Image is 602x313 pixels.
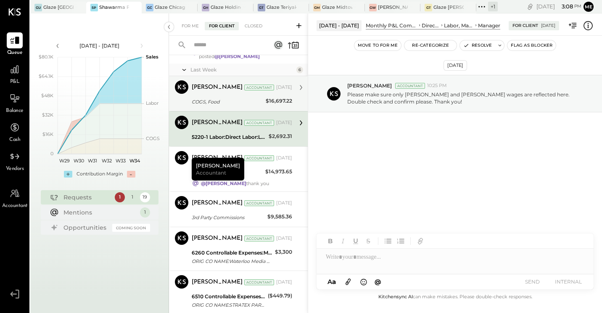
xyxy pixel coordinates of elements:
div: Closed [240,22,267,30]
button: Ordered List [395,236,406,247]
div: 6510 Controllable Expenses:General & Administrative Expenses:Consulting [192,292,265,301]
button: Add URL [415,236,426,247]
div: $14,973.65 [265,167,292,176]
div: $2,692.31 [269,132,292,141]
text: W34 [129,158,140,164]
div: Glaze Midtown East - Glaze Lexington One LLC [322,4,352,11]
button: Strikethrough [363,236,374,247]
span: Accountant [196,169,226,176]
div: [DATE] [541,23,555,29]
div: 19 [140,192,150,202]
div: Labor, Management [444,22,474,29]
div: [PERSON_NAME] [192,199,243,207]
div: For Client [512,23,538,29]
a: Cash [0,119,29,144]
div: [PERSON_NAME] [192,154,243,162]
div: Accountant [244,155,274,161]
text: 0 [50,151,53,156]
button: Move to for me [354,40,401,50]
div: For Me [177,22,203,30]
span: 10:25 PM [427,82,447,89]
div: [DATE] - [DATE] [317,20,362,31]
span: Balance [6,107,24,115]
div: [DATE] [276,279,292,286]
div: Accountant [395,83,425,89]
div: ($449.79) [268,292,292,300]
button: INTERNAL [552,276,585,287]
text: W33 [116,158,126,164]
div: copy link [526,2,534,11]
text: Labor [146,100,158,106]
strong: @[PERSON_NAME] [201,180,246,186]
div: - [127,171,135,178]
div: + 1 [488,2,498,11]
text: COGS [146,135,160,141]
div: [DATE] [276,155,292,162]
div: [PERSON_NAME] - Glaze Williamsburg One LLC [378,4,408,11]
div: 6 [296,66,303,73]
div: [DATE] [276,235,292,242]
div: Accountant [244,279,274,285]
button: Flag as Blocker [507,40,556,50]
button: Italic [338,236,349,247]
div: [DATE] - [DATE] [64,42,135,49]
button: Aa [325,277,338,286]
span: Cash [9,136,20,144]
div: Accountant [244,85,274,90]
div: [PERSON_NAME] [192,83,243,92]
text: W32 [101,158,111,164]
div: ORIG CO NAME:STRATEX PARTNERS ORIG ID:XXXXXX0473 DESC DATE:250725 CO ENTRY DESCR:ROF SEC:CCD TRAC... [192,301,265,309]
a: P&L [0,61,29,86]
div: Glaze Teriyaki [PERSON_NAME] Street - [PERSON_NAME] River [PERSON_NAME] LLC [267,4,297,11]
div: Mentions [63,208,136,217]
div: $9,585.36 [267,212,292,221]
button: SEND [515,276,549,287]
div: [DATE] [444,60,467,71]
text: $48K [41,93,53,98]
div: SP [90,4,98,11]
button: Bold [325,236,336,247]
div: 1 [140,207,150,218]
div: [DATE] [276,200,292,207]
div: $16,697.22 [266,97,292,105]
button: Resolve [460,40,495,50]
text: W30 [73,158,84,164]
div: GU [34,4,42,11]
div: Contribution Margin [77,171,123,178]
div: Opportunities [63,223,108,232]
text: W29 [59,158,70,164]
div: + [64,171,72,178]
div: Accountant [244,236,274,241]
text: $32K [42,112,53,118]
div: [PERSON_NAME] [192,278,243,286]
button: Underline [350,236,361,247]
text: $80.1K [39,54,53,60]
span: Vendors [6,165,24,173]
div: Last Week [190,66,294,73]
a: Balance [0,90,29,115]
div: Coming Soon [112,224,150,232]
div: GW [369,4,377,11]
div: [PERSON_NAME] [192,158,244,180]
div: [PERSON_NAME] [192,234,243,243]
button: Unordered List [383,236,393,247]
div: Requests [63,193,111,202]
div: COGS, Food [192,98,263,106]
div: Monthly P&L Comparison [366,22,417,29]
div: thank you [201,180,269,186]
span: @ [375,278,381,286]
a: Queue [0,32,29,57]
div: Direct Labor [422,22,439,29]
div: ORIG CO NAME:Waterloo Media ORIG ID:XXXXXX7454 DESC DATE: CO ENTRY DESCR:Waterloo MSEC:WEB TRACE#... [192,257,272,265]
button: Me [584,2,594,12]
span: pm [574,3,581,9]
div: Glaze Chicago Ghost - West River Rice LLC [155,4,185,11]
div: GH [202,4,209,11]
div: GT [425,4,432,11]
text: $16K [42,131,53,137]
div: 5220-1 Labor:Direct Labor:Labor, Management:Manager [192,133,266,141]
div: [DATE] [536,3,581,11]
a: Vendors [0,149,29,173]
div: 3rd Party Commissions [192,213,265,222]
div: Accountant [244,120,274,126]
